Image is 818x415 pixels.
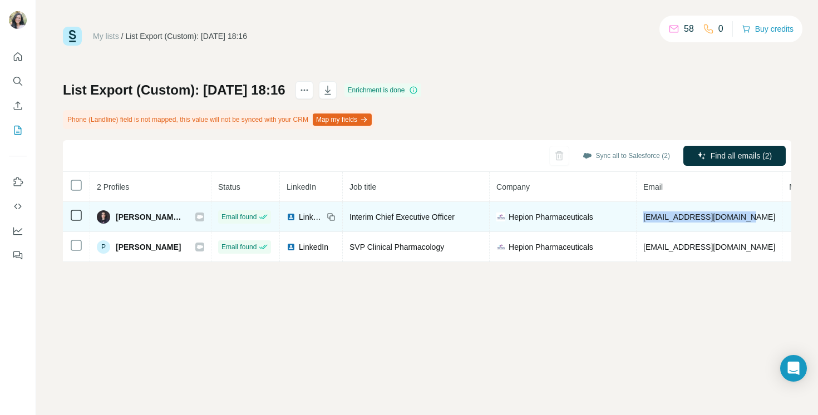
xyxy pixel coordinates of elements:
[9,120,27,140] button: My lists
[299,241,328,253] span: LinkedIn
[287,243,295,251] img: LinkedIn logo
[780,355,807,382] div: Open Intercom Messenger
[9,245,27,265] button: Feedback
[9,11,27,29] img: Avatar
[496,243,505,251] img: company-logo
[349,182,376,191] span: Job title
[93,32,119,41] a: My lists
[509,211,593,223] span: Hepion Pharmaceuticals
[9,196,27,216] button: Use Surfe API
[313,113,372,126] button: Map my fields
[683,146,786,166] button: Find all emails (2)
[9,47,27,67] button: Quick start
[63,81,285,99] h1: List Export (Custom): [DATE] 18:16
[97,240,110,254] div: P
[299,211,323,223] span: LinkedIn
[97,182,129,191] span: 2 Profiles
[9,221,27,241] button: Dashboard
[116,241,181,253] span: [PERSON_NAME]
[9,172,27,192] button: Use Surfe on LinkedIn
[126,31,247,42] div: List Export (Custom): [DATE] 18:16
[496,182,530,191] span: Company
[97,210,110,224] img: Avatar
[789,182,812,191] span: Mobile
[349,213,455,221] span: Interim Chief Executive Officer
[575,147,678,164] button: Sync all to Salesforce (2)
[9,96,27,116] button: Enrich CSV
[221,212,257,222] span: Email found
[643,243,775,251] span: [EMAIL_ADDRESS][DOMAIN_NAME]
[344,83,422,97] div: Enrichment is done
[496,213,505,221] img: company-logo
[121,31,124,42] li: /
[63,27,82,46] img: Surfe Logo
[9,71,27,91] button: Search
[509,241,593,253] span: Hepion Pharmaceuticals
[287,213,295,221] img: LinkedIn logo
[684,22,694,36] p: 58
[287,182,316,191] span: LinkedIn
[349,243,444,251] span: SVP Clinical Pharmacology
[295,81,313,99] button: actions
[643,213,775,221] span: [EMAIL_ADDRESS][DOMAIN_NAME]
[63,110,374,129] div: Phone (Landline) field is not mapped, this value will not be synced with your CRM
[116,211,184,223] span: [PERSON_NAME], MD
[218,182,240,191] span: Status
[742,21,794,37] button: Buy credits
[643,182,663,191] span: Email
[221,242,257,252] span: Email found
[718,22,723,36] p: 0
[711,150,772,161] span: Find all emails (2)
